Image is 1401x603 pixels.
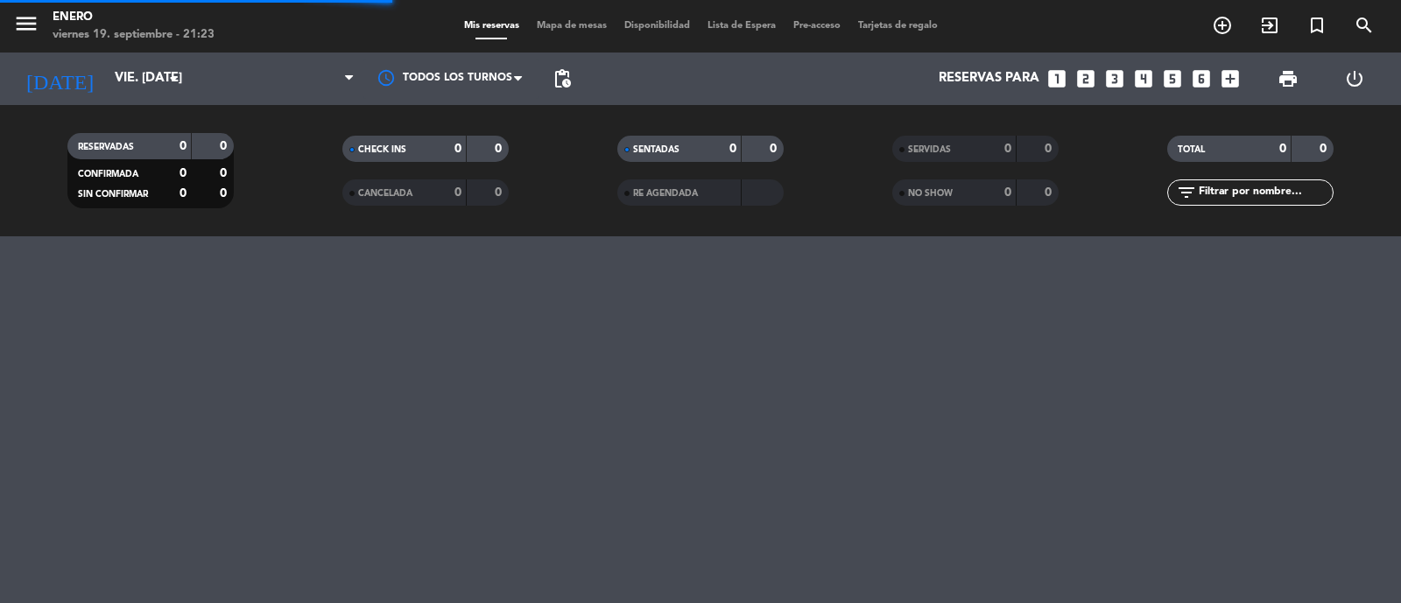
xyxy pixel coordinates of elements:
strong: 0 [495,143,505,155]
strong: 0 [1320,143,1330,155]
input: Filtrar por nombre... [1197,183,1333,202]
span: CHECK INS [358,145,406,154]
i: looks_3 [1103,67,1126,90]
i: [DATE] [13,60,106,98]
strong: 0 [1004,186,1011,199]
span: NO SHOW [908,189,953,198]
span: TOTAL [1178,145,1205,154]
button: menu [13,11,39,43]
strong: 0 [180,140,187,152]
span: Reservas para [939,71,1039,87]
i: search [1354,15,1375,36]
i: exit_to_app [1259,15,1280,36]
span: CONFIRMADA [78,170,138,179]
i: looks_one [1045,67,1068,90]
strong: 0 [1004,143,1011,155]
i: filter_list [1176,182,1197,203]
i: power_settings_new [1344,68,1365,89]
span: SERVIDAS [908,145,951,154]
strong: 0 [220,167,230,179]
span: SIN CONFIRMAR [78,190,148,199]
span: Disponibilidad [616,21,699,31]
i: arrow_drop_down [163,68,184,89]
i: looks_6 [1190,67,1213,90]
i: add_box [1219,67,1242,90]
strong: 0 [1279,143,1286,155]
strong: 0 [1045,186,1055,199]
div: LOG OUT [1321,53,1388,105]
span: print [1278,68,1299,89]
span: Mis reservas [455,21,528,31]
strong: 0 [729,143,736,155]
i: menu [13,11,39,37]
strong: 0 [220,187,230,200]
i: looks_4 [1132,67,1155,90]
div: Enero [53,9,215,26]
span: RESERVADAS [78,143,134,151]
span: Pre-acceso [785,21,849,31]
span: Lista de Espera [699,21,785,31]
strong: 0 [180,167,187,179]
strong: 0 [180,187,187,200]
strong: 0 [770,143,780,155]
i: looks_two [1074,67,1097,90]
i: add_circle_outline [1212,15,1233,36]
strong: 0 [454,186,461,199]
span: Tarjetas de regalo [849,21,947,31]
span: CANCELADA [358,189,412,198]
strong: 0 [220,140,230,152]
strong: 0 [495,186,505,199]
strong: 0 [454,143,461,155]
span: pending_actions [552,68,573,89]
i: looks_5 [1161,67,1184,90]
strong: 0 [1045,143,1055,155]
span: RE AGENDADA [633,189,698,198]
i: turned_in_not [1306,15,1327,36]
div: viernes 19. septiembre - 21:23 [53,26,215,44]
span: Mapa de mesas [528,21,616,31]
span: SENTADAS [633,145,679,154]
